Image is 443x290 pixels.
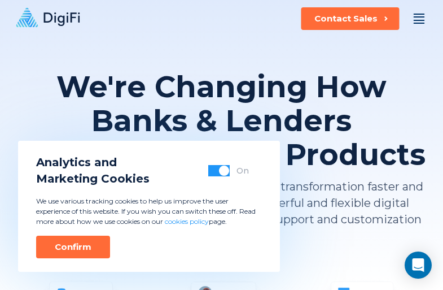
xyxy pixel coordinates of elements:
[36,171,150,187] span: Marketing Cookies
[236,165,249,176] div: On
[55,241,91,253] div: Confirm
[165,217,209,226] a: cookies policy
[16,70,427,172] h1: We're Changing How Banks & Lenders Originate Digital Products
[314,13,378,24] div: Contact Sales
[36,154,150,171] span: Analytics and
[36,236,110,258] button: Confirm
[16,179,427,244] p: DigiFi is a fintech company that makes digital transformation faster and easier than ever before ...
[301,7,399,30] button: Contact Sales
[405,252,432,279] div: Open Intercom Messenger
[36,196,262,227] p: We use various tracking cookies to help us improve the user experience of this website. If you wi...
